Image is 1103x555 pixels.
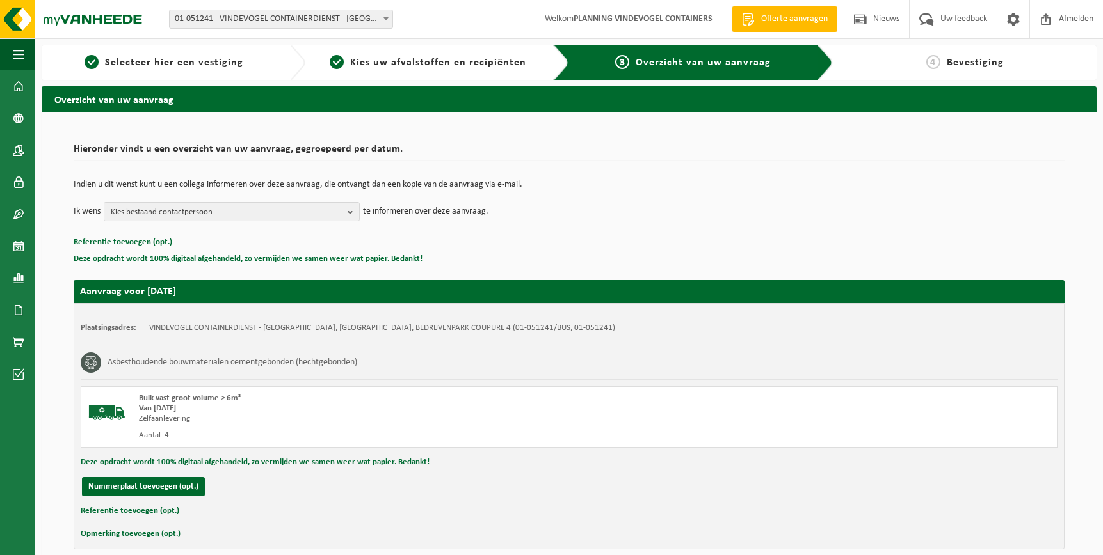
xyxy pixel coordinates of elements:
span: Overzicht van uw aanvraag [636,58,771,68]
button: Referentie toevoegen (opt.) [81,503,179,519]
button: Deze opdracht wordt 100% digitaal afgehandeld, zo vermijden we samen weer wat papier. Bedankt! [81,454,430,471]
a: 2Kies uw afvalstoffen en recipiënten [312,55,543,70]
span: Bevestiging [947,58,1004,68]
span: 4 [926,55,940,69]
button: Kies bestaand contactpersoon [104,202,360,221]
span: Offerte aanvragen [758,13,831,26]
button: Opmerking toevoegen (opt.) [81,526,181,542]
span: 3 [615,55,629,69]
td: VINDEVOGEL CONTAINERDIENST - [GEOGRAPHIC_DATA], [GEOGRAPHIC_DATA], BEDRIJVENPARK COUPURE 4 (01-05... [149,323,615,333]
span: 01-051241 - VINDEVOGEL CONTAINERDIENST - OUDENAARDE - OUDENAARDE [169,10,393,29]
a: Offerte aanvragen [732,6,837,32]
button: Deze opdracht wordt 100% digitaal afgehandeld, zo vermijden we samen weer wat papier. Bedankt! [74,251,423,267]
div: Zelfaanlevering [139,414,620,424]
span: Selecteer hier een vestiging [105,58,243,68]
strong: Aanvraag voor [DATE] [80,286,176,297]
strong: Plaatsingsadres: [81,324,136,332]
h2: Hieronder vindt u een overzicht van uw aanvraag, gegroepeerd per datum. [74,144,1065,161]
strong: PLANNING VINDEVOGEL CONTAINERS [574,14,713,24]
span: 01-051241 - VINDEVOGEL CONTAINERDIENST - OUDENAARDE - OUDENAARDE [170,10,392,28]
span: 1 [85,55,99,69]
div: Aantal: 4 [139,430,620,441]
strong: Van [DATE] [139,404,176,412]
span: 2 [330,55,344,69]
img: BL-SO-LV.png [88,393,126,432]
span: Kies bestaand contactpersoon [111,203,342,222]
p: te informeren over deze aanvraag. [363,202,488,221]
a: 1Selecteer hier een vestiging [48,55,280,70]
button: Referentie toevoegen (opt.) [74,234,172,251]
span: Bulk vast groot volume > 6m³ [139,394,241,402]
p: Indien u dit wenst kunt u een collega informeren over deze aanvraag, die ontvangt dan een kopie v... [74,180,1065,189]
p: Ik wens [74,202,101,221]
span: Kies uw afvalstoffen en recipiënten [350,58,526,68]
button: Nummerplaat toevoegen (opt.) [82,477,205,496]
h3: Asbesthoudende bouwmaterialen cementgebonden (hechtgebonden) [108,352,357,373]
h2: Overzicht van uw aanvraag [42,86,1097,111]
